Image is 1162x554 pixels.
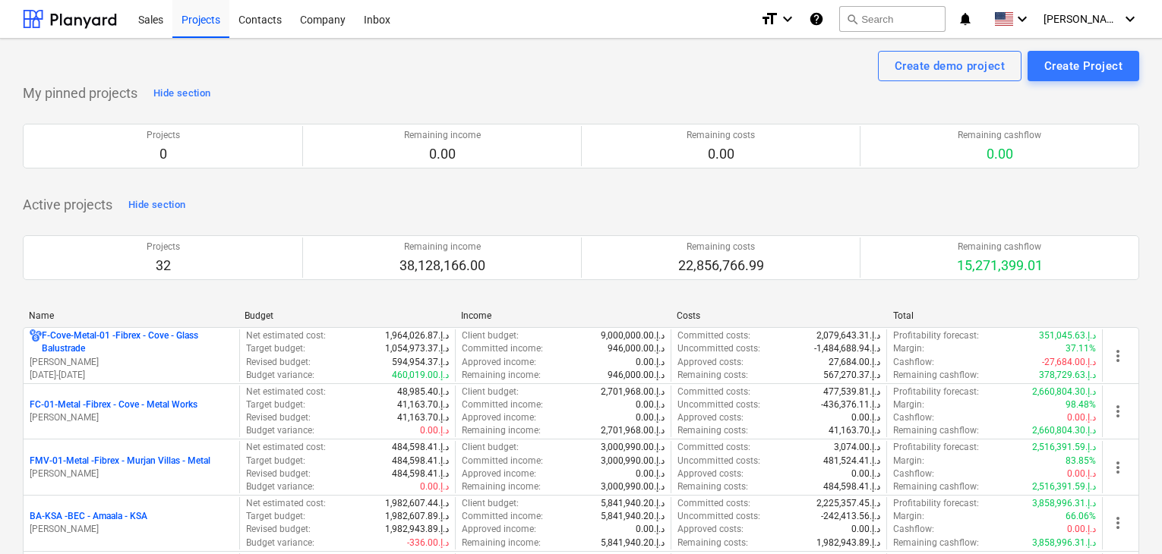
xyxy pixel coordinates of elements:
[462,497,519,510] p: Client budget :
[462,356,536,369] p: Approved income :
[246,424,314,437] p: Budget variance :
[677,424,748,437] p: Remaining costs :
[816,497,880,510] p: 2,225,357.45د.إ.‏
[636,467,665,480] p: 0.00د.إ.‏
[1109,347,1127,365] span: more_vert
[895,56,1005,76] div: Create demo project
[823,455,880,467] p: 481,524.41د.إ.‏
[1044,13,1119,25] span: [PERSON_NAME]
[823,386,880,398] p: 477,539.81د.إ.‏
[462,329,519,342] p: Client budget :
[385,510,449,523] p: 1,982,607.89د.إ.‏
[30,510,233,536] div: BA-KSA -BEC - Amaala - KSA[PERSON_NAME]
[1028,51,1139,81] button: Create Project
[878,51,1021,81] button: Create demo project
[462,467,536,480] p: Approved income :
[829,356,880,369] p: 27,684.00د.إ.‏
[1066,398,1096,411] p: 98.48%
[1109,458,1127,477] span: more_vert
[29,310,232,321] div: Name
[153,85,210,102] div: Hide section
[42,329,233,355] p: F-Cove-Metal-01 - Fibrex - Cove - Glass Balustrade
[601,455,665,467] p: 3,000,990.00د.إ.‏
[601,537,665,549] p: 5,841,940.20د.إ.‏
[23,84,137,102] p: My pinned projects
[829,424,880,437] p: 41,163.70د.إ.‏
[677,537,748,549] p: Remaining costs :
[608,342,665,355] p: 946,000.00د.إ.‏
[385,523,449,536] p: 1,982,943.89د.إ.‏
[147,145,180,163] p: 0
[1032,424,1096,437] p: 2,660,804.30د.إ.‏
[246,480,314,493] p: Budget variance :
[462,510,543,523] p: Committed income :
[462,455,543,467] p: Committed income :
[1032,497,1096,510] p: 3,858,996.31د.إ.‏
[30,455,233,480] div: FMV-01-Metal -Fibrex - Murjan Villas - Metal[PERSON_NAME]
[462,424,541,437] p: Remaining income :
[246,386,326,398] p: Net estimated cost :
[893,441,979,454] p: Profitability forecast :
[385,497,449,510] p: 1,982,607.44د.إ.‏
[821,398,880,411] p: -436,376.11د.إ.‏
[677,510,760,523] p: Uncommitted costs :
[1032,537,1096,549] p: 3,858,996.31د.إ.‏
[1086,481,1162,554] div: Chat Widget
[385,329,449,342] p: 1,964,026.87د.إ.‏
[601,497,665,510] p: 5,841,940.20د.إ.‏
[893,523,934,536] p: Cashflow :
[893,411,934,424] p: Cashflow :
[677,411,744,424] p: Approved costs :
[246,523,311,536] p: Revised budget :
[893,480,979,493] p: Remaining cashflow :
[1067,523,1096,536] p: 0.00د.إ.‏
[1109,402,1127,420] span: more_vert
[601,329,665,342] p: 9,000,000.00د.إ.‏
[246,455,305,467] p: Target budget :
[834,441,880,454] p: 3,074.00د.إ.‏
[778,10,797,28] i: keyboard_arrow_down
[1039,329,1096,342] p: 351,045.63د.إ.‏
[601,480,665,493] p: 3,000,990.00د.إ.‏
[636,523,665,536] p: 0.00د.إ.‏
[462,441,519,454] p: Client budget :
[246,398,305,411] p: Target budget :
[1032,480,1096,493] p: 2,516,391.59د.إ.‏
[601,386,665,398] p: 2,701,968.00د.إ.‏
[809,10,824,28] i: Knowledge base
[893,467,934,480] p: Cashflow :
[1066,342,1096,355] p: 37.11%
[678,257,764,275] p: 22,856,766.99
[420,480,449,493] p: 0.00د.إ.‏
[30,398,233,424] div: FC-01-Metal -Fibrex - Cove - Metal Works[PERSON_NAME]
[407,537,449,549] p: -336.00د.إ.‏
[1042,356,1096,369] p: -27,684.00د.إ.‏
[601,441,665,454] p: 3,000,990.00د.إ.‏
[462,386,519,398] p: Client budget :
[958,10,973,28] i: notifications
[246,467,311,480] p: Revised budget :
[245,310,448,321] div: Budget
[246,342,305,355] p: Target budget :
[1067,411,1096,424] p: 0.00د.إ.‏
[385,342,449,355] p: 1,054,973.37د.إ.‏
[677,497,750,510] p: Committed costs :
[462,537,541,549] p: Remaining income :
[462,523,536,536] p: Approved income :
[462,369,541,382] p: Remaining income :
[677,523,744,536] p: Approved costs :
[399,257,485,275] p: 38,128,166.00
[392,455,449,467] p: 484,598.41د.إ.‏
[760,10,778,28] i: format_size
[246,369,314,382] p: Budget variance :
[957,257,1043,275] p: 15,271,399.01
[147,257,180,275] p: 32
[893,342,924,355] p: Margin :
[246,329,326,342] p: Net estimated cost :
[851,523,880,536] p: 0.00د.إ.‏
[246,497,326,510] p: Net estimated cost :
[1039,369,1096,382] p: 378,729.63د.إ.‏
[404,145,481,163] p: 0.00
[30,455,210,467] p: FMV-01-Metal - Fibrex - Murjan Villas - Metal
[147,129,180,142] p: Projects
